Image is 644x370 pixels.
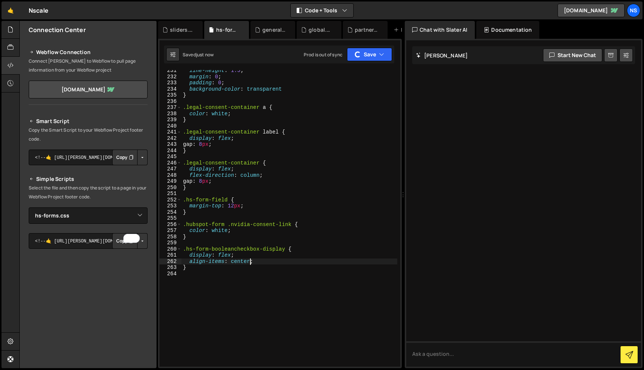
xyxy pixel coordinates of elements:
[29,150,148,165] textarea: <!--🤙 [URL][PERSON_NAME][DOMAIN_NAME]> <script>document.addEventListener("DOMContentLoaded", func...
[160,215,181,222] div: 255
[543,48,602,62] button: Start new chat
[29,81,148,98] a: [DOMAIN_NAME]
[29,117,148,126] h2: Smart Script
[558,4,625,17] a: [DOMAIN_NAME]
[29,184,148,201] p: Select the file and then copy the script to a page in your Webflow Project footer code.
[160,98,181,105] div: 236
[29,48,148,57] h2: Webflow Connection
[160,92,181,98] div: 235
[160,252,181,258] div: 261
[112,233,148,249] div: Button group with nested dropdown
[183,51,214,58] div: Saved
[160,222,181,228] div: 256
[160,129,181,135] div: 241
[627,4,640,17] a: Ns
[29,261,148,328] iframe: YouTube video player
[160,123,181,129] div: 240
[309,26,332,34] div: global.css
[304,51,342,58] div: Prod is out of sync
[347,48,392,61] button: Save
[160,271,181,277] div: 264
[160,68,181,74] div: 231
[160,141,181,148] div: 243
[29,26,86,34] h2: Connection Center
[160,203,181,209] div: 253
[405,21,475,39] div: Chat with Slater AI
[29,6,48,15] div: Nscale
[394,26,425,34] div: New File
[160,191,181,197] div: 251
[196,51,214,58] div: just now
[170,26,194,34] div: sliders.css
[160,104,181,111] div: 237
[29,233,148,249] textarea: To enrich screen reader interactions, please activate Accessibility in Grammarly extension settings
[160,148,181,154] div: 244
[476,21,539,39] div: Documentation
[160,209,181,216] div: 254
[29,57,148,75] p: Connect [PERSON_NAME] to Webflow to pull page information from your Webflow project
[160,117,181,123] div: 239
[160,135,181,142] div: 242
[160,234,181,240] div: 258
[112,150,138,165] button: Copy
[29,126,148,144] p: Copy the Smart Script to your Webflow Project footer code.
[355,26,379,34] div: partnersLogoAnimaiton.js
[160,246,181,253] div: 260
[160,264,181,271] div: 263
[160,160,181,166] div: 246
[160,178,181,185] div: 249
[160,74,181,80] div: 232
[160,240,181,246] div: 259
[216,26,240,34] div: hs-forms.css
[112,150,148,165] div: Button group with nested dropdown
[416,52,468,59] h2: [PERSON_NAME]
[291,4,353,17] button: Code + Tools
[1,1,20,19] a: 🤙
[160,172,181,179] div: 248
[160,228,181,234] div: 257
[160,258,181,265] div: 262
[160,185,181,191] div: 250
[160,111,181,117] div: 238
[160,154,181,160] div: 245
[160,197,181,203] div: 252
[160,166,181,172] div: 247
[160,80,181,86] div: 233
[112,233,138,249] button: Copy
[160,86,181,92] div: 234
[262,26,286,34] div: general-enquriy-from.css
[29,175,148,184] h2: Simple Scripts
